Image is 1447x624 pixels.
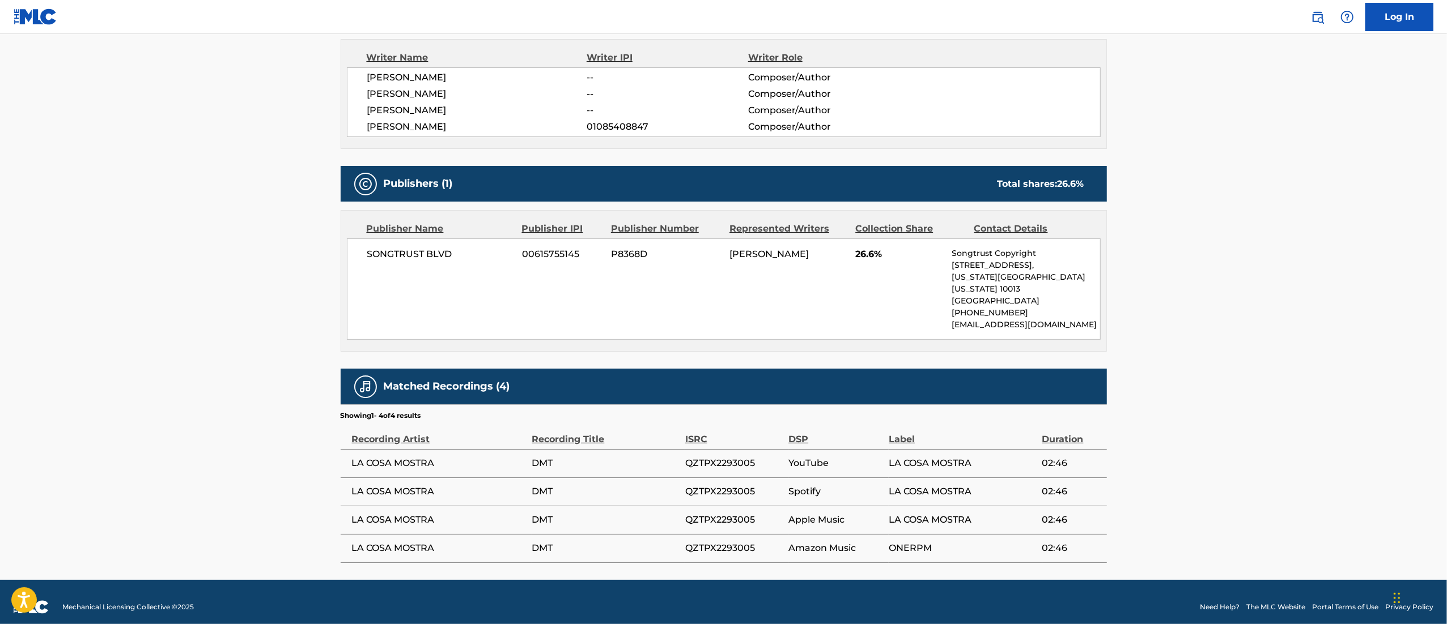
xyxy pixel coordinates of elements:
span: 26.6% [855,247,943,261]
span: LA COSA MOSTRA [352,485,527,498]
span: DMT [532,513,680,527]
span: -- [587,71,748,84]
span: [PERSON_NAME] [367,71,587,84]
span: QZTPX2293005 [685,541,783,555]
span: [PERSON_NAME] [367,104,587,117]
h5: Publishers (1) [384,177,453,190]
a: Log In [1365,3,1433,31]
span: Composer/Author [748,120,895,134]
div: Arrastrar [1394,581,1401,615]
div: Writer IPI [587,51,748,65]
span: DMT [532,456,680,470]
div: Help [1336,6,1359,28]
span: QZTPX2293005 [685,485,783,498]
span: Spotify [788,485,883,498]
div: Recording Title [532,421,680,446]
div: DSP [788,421,883,446]
div: Contact Details [974,222,1084,236]
h5: Matched Recordings (4) [384,380,510,393]
span: [PERSON_NAME] [367,120,587,134]
span: [PERSON_NAME] [367,87,587,101]
div: Label [889,421,1036,446]
p: Showing 1 - 4 of 4 results [341,411,421,421]
img: search [1311,10,1325,24]
span: ONERPM [889,541,1036,555]
span: 00615755145 [522,247,602,261]
div: Writer Role [748,51,895,65]
span: 02:46 [1042,541,1101,555]
div: ISRC [685,421,783,446]
a: Public Search [1306,6,1329,28]
a: Portal Terms of Use [1312,602,1378,612]
img: Publishers [359,177,372,191]
span: [PERSON_NAME] [729,249,809,259]
img: MLC Logo [14,8,57,25]
iframe: Chat Widget [1390,570,1447,624]
div: Publisher Name [367,222,514,236]
span: LA COSA MOSTRA [352,513,527,527]
span: DMT [532,541,680,555]
div: Recording Artist [352,421,527,446]
div: Collection Share [855,222,965,236]
div: Publisher IPI [522,222,602,236]
div: Writer Name [367,51,587,65]
p: [PHONE_NUMBER] [952,307,1100,319]
p: [GEOGRAPHIC_DATA] [952,295,1100,307]
span: 02:46 [1042,485,1101,498]
span: Composer/Author [748,87,895,101]
img: Matched Recordings [359,380,372,394]
div: Total shares: [998,177,1084,191]
div: Publisher Number [611,222,721,236]
span: LA COSA MOSTRA [889,456,1036,470]
span: 02:46 [1042,456,1101,470]
span: Composer/Author [748,71,895,84]
span: LA COSA MOSTRA [889,513,1036,527]
p: [EMAIL_ADDRESS][DOMAIN_NAME] [952,319,1100,331]
div: Represented Writers [729,222,847,236]
span: Composer/Author [748,104,895,117]
p: Songtrust Copyright [952,247,1100,259]
div: Duration [1042,421,1101,446]
img: help [1340,10,1354,24]
span: LA COSA MOSTRA [352,541,527,555]
span: 01085408847 [587,120,748,134]
span: LA COSA MOSTRA [889,485,1036,498]
a: The MLC Website [1246,602,1305,612]
span: DMT [532,485,680,498]
span: -- [587,104,748,117]
a: Need Help? [1200,602,1240,612]
p: [STREET_ADDRESS], [952,259,1100,271]
span: YouTube [788,456,883,470]
span: -- [587,87,748,101]
p: [US_STATE][GEOGRAPHIC_DATA][US_STATE] 10013 [952,271,1100,295]
span: 26.6 % [1058,178,1084,189]
span: QZTPX2293005 [685,513,783,527]
span: 02:46 [1042,513,1101,527]
span: LA COSA MOSTRA [352,456,527,470]
span: Apple Music [788,513,883,527]
span: SONGTRUST BLVD [367,247,514,261]
span: P8368D [611,247,721,261]
span: Mechanical Licensing Collective © 2025 [62,602,194,612]
span: QZTPX2293005 [685,456,783,470]
span: Amazon Music [788,541,883,555]
div: Widget de chat [1390,570,1447,624]
a: Privacy Policy [1385,602,1433,612]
